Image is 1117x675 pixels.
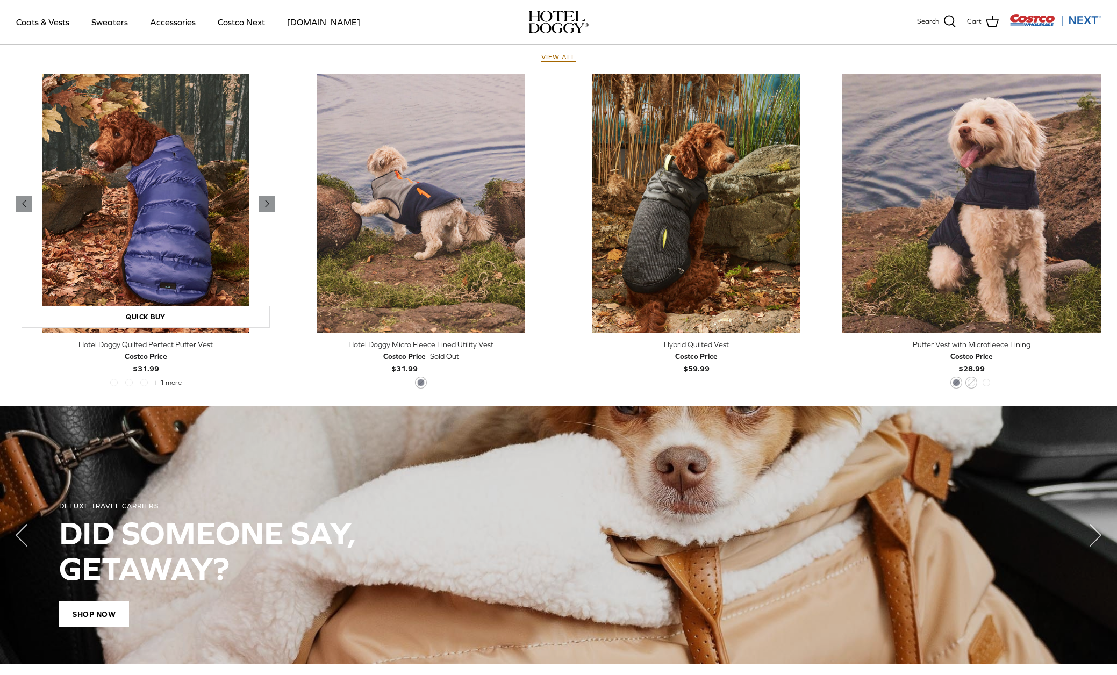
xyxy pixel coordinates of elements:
a: Costco Next [208,4,275,40]
a: Visit Costco Next [1009,20,1101,28]
b: $28.99 [950,350,993,372]
span: Search [917,16,939,27]
a: Quick buy [22,306,270,328]
span: Cart [967,16,982,27]
div: Hotel Doggy Micro Fleece Lined Utility Vest [291,339,550,350]
a: Hotel Doggy Quilted Perfect Puffer Vest Costco Price$31.99 [16,339,275,375]
img: Costco Next [1009,13,1101,27]
a: Hybrid Quilted Vest Costco Price$59.99 [567,339,826,375]
span: Sold Out [430,350,459,362]
a: Hotel Doggy Micro Fleece Lined Utility Vest [291,74,550,333]
b: $59.99 [675,350,718,372]
a: Puffer Vest with Microfleece Lining [842,74,1101,333]
a: View all [541,53,576,62]
span: Shop Now [59,601,129,627]
a: Puffer Vest with Microfleece Lining Costco Price$28.99 [842,339,1101,375]
a: Sweaters [82,4,138,40]
b: $31.99 [125,350,167,372]
b: $31.99 [383,350,426,372]
div: Hotel Doggy Quilted Perfect Puffer Vest [16,339,275,350]
a: Previous [16,196,32,212]
a: Search [917,15,956,29]
img: hoteldoggycom [528,11,589,33]
a: Coats & Vests [6,4,79,40]
a: Accessories [140,4,205,40]
div: Hybrid Quilted Vest [567,339,826,350]
a: [DOMAIN_NAME] [277,4,370,40]
div: Costco Price [383,350,426,362]
a: Cart [967,15,999,29]
a: Hotel Doggy Micro Fleece Lined Utility Vest Costco Price$31.99 Sold Out [291,339,550,375]
a: Previous [259,196,275,212]
button: Next [1074,514,1117,557]
div: Costco Price [950,350,993,362]
div: Costco Price [675,350,718,362]
h2: DID SOMEONE SAY, GETAWAY? [59,515,1058,586]
div: DELUXE TRAVEL CARRIERS [59,502,1058,511]
div: Puffer Vest with Microfleece Lining [842,339,1101,350]
a: Hotel Doggy Quilted Perfect Puffer Vest [16,74,275,333]
a: Hybrid Quilted Vest [567,74,826,333]
a: hoteldoggy.com hoteldoggycom [528,11,589,33]
div: Costco Price [125,350,167,362]
span: + 1 more [154,379,182,386]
